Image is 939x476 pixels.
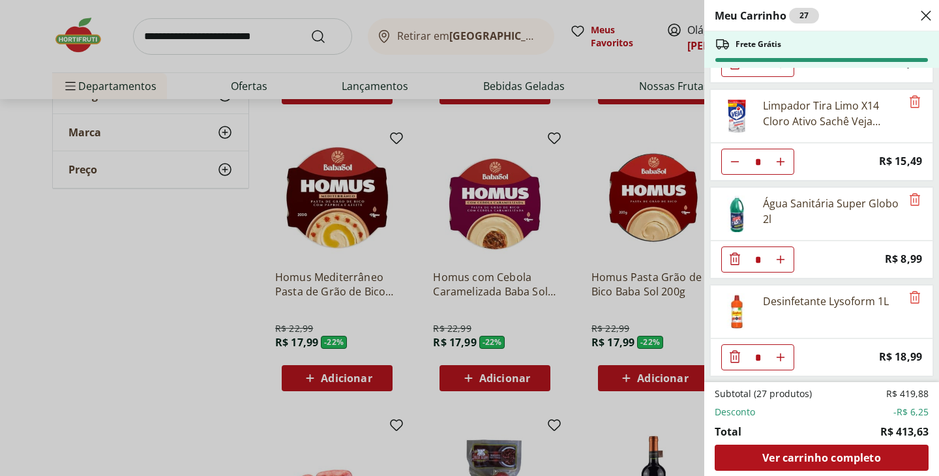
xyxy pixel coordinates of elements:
[748,247,768,272] input: Quantidade Atual
[763,98,901,129] div: Limpador Tira Limo X14 Cloro Ativo Sachê Veja 400ml
[907,192,923,208] button: Remove
[715,387,812,400] span: Subtotal (27 produtos)
[907,290,923,306] button: Remove
[763,293,889,309] div: Desinfetante Lysoform 1L
[762,453,880,463] span: Ver carrinho completo
[879,348,922,366] span: R$ 18,99
[789,8,819,23] div: 27
[748,149,768,174] input: Quantidade Atual
[715,8,819,23] h2: Meu Carrinho
[763,196,901,227] div: Água Sanitária Super Globo 2l
[886,387,929,400] span: R$ 419,88
[893,406,929,419] span: -R$ 6,25
[722,246,748,273] button: Diminuir Quantidade
[715,424,741,439] span: Total
[715,445,929,471] a: Ver carrinho completo
[719,293,755,330] img: Principal
[736,39,781,50] span: Frete Grátis
[907,95,923,110] button: Remove
[719,98,755,134] img: Principal
[722,344,748,370] button: Diminuir Quantidade
[748,345,768,370] input: Quantidade Atual
[879,153,922,170] span: R$ 15,49
[722,149,748,175] button: Diminuir Quantidade
[880,424,929,439] span: R$ 413,63
[715,406,755,419] span: Desconto
[768,149,794,175] button: Aumentar Quantidade
[768,344,794,370] button: Aumentar Quantidade
[885,250,922,268] span: R$ 8,99
[768,246,794,273] button: Aumentar Quantidade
